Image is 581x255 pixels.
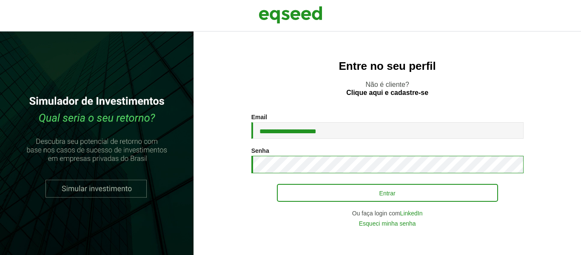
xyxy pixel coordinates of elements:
h2: Entre no seu perfil [211,60,564,72]
p: Não é cliente? [211,80,564,97]
img: EqSeed Logo [259,4,322,26]
a: Clique aqui e cadastre-se [346,89,428,96]
label: Email [251,114,267,120]
label: Senha [251,148,269,154]
div: Ou faça login com [251,210,524,216]
a: LinkedIn [400,210,423,216]
button: Entrar [277,184,498,202]
a: Esqueci minha senha [359,221,416,226]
